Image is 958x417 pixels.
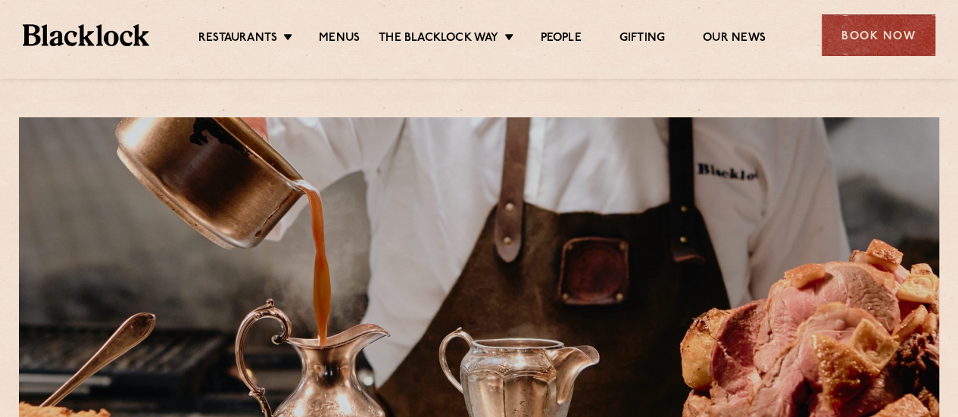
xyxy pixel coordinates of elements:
[23,24,149,45] img: BL_Textured_Logo-footer-cropped.svg
[822,14,935,56] div: Book Now
[619,31,665,48] a: Gifting
[379,31,498,48] a: The Blacklock Way
[198,31,277,48] a: Restaurants
[540,31,581,48] a: People
[703,31,766,48] a: Our News
[319,31,360,48] a: Menus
